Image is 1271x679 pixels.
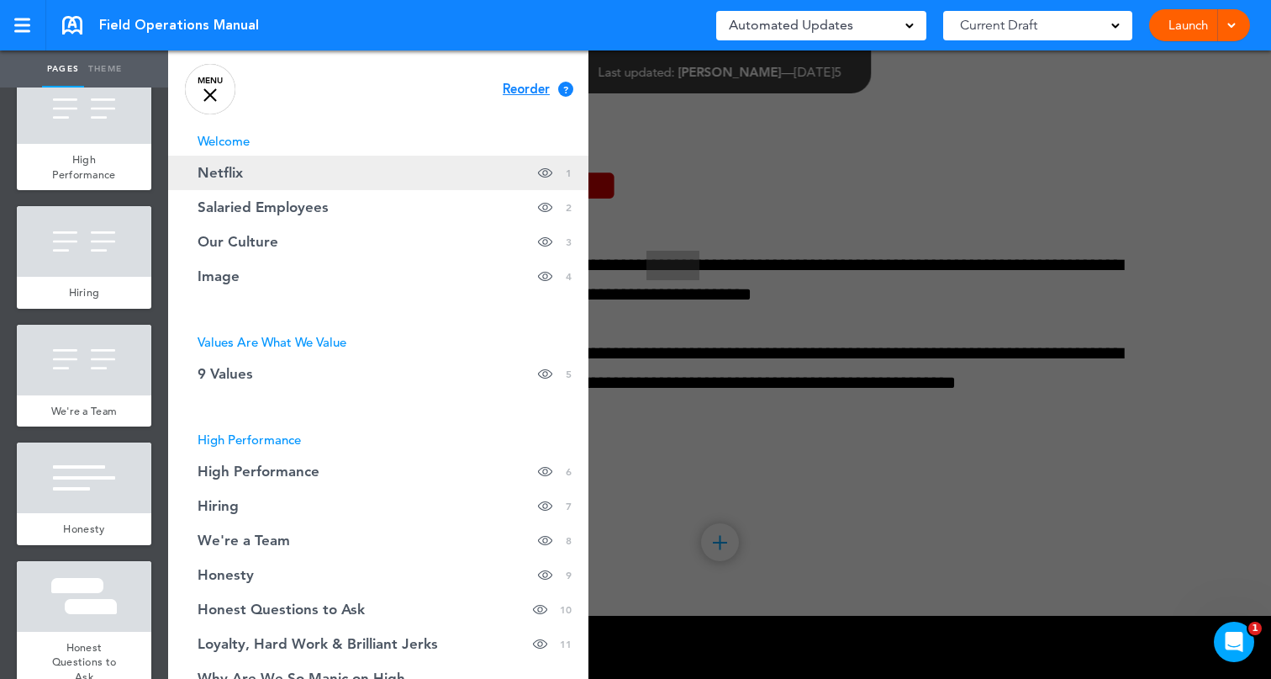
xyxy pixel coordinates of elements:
[168,156,588,190] a: Netflix 1
[69,285,100,300] span: Hiring
[198,637,438,651] span: Loyalty, Hard Work & Brilliant Jerks
[198,166,243,180] span: Netflix
[198,464,319,479] span: High Performance
[168,225,588,259] a: Our Culture 3
[198,602,365,617] span: Honest Questions to Ask
[560,637,572,651] span: 11
[168,523,588,558] a: We're a Team 8
[566,235,572,249] span: 3
[198,367,253,381] span: 9 Values
[198,499,239,513] span: Hiring
[63,522,104,536] span: Honesty
[566,464,572,479] span: 6
[17,513,151,545] a: Honesty
[960,13,1037,37] span: Current Draft
[503,83,550,96] span: Reorder
[558,82,573,97] div: ?
[51,404,118,418] span: We're a Team
[168,592,588,627] a: Honest Questions to Ask 10
[198,568,254,582] span: Honesty
[198,432,301,448] span: High Performance
[566,568,572,582] span: 9
[566,166,572,180] span: 1
[42,50,84,88] a: Pages
[1214,622,1254,662] iframe: Intercom live chat
[566,533,572,548] span: 8
[729,13,853,37] span: Automated Updates
[168,627,588,661] a: Loyalty, Hard Work & Brilliant Jerks 11
[198,235,278,249] span: Our Culture
[1248,622,1262,635] span: 1
[99,16,259,34] span: Field Operations Manual
[566,499,572,513] span: 7
[52,152,115,182] span: High Performance
[168,259,588,294] a: Image 4
[168,190,588,225] a: Salaried Employees 2
[566,367,572,381] span: 5
[168,489,588,523] a: Hiring 7
[566,269,572,284] span: 4
[168,357,588,391] a: 9 Values 5
[17,144,151,190] a: High Performance
[198,533,290,548] span: We're a Team
[566,200,572,215] span: 2
[168,558,588,592] a: Honesty 9
[198,269,240,284] span: Image
[1162,9,1215,41] a: Launch
[17,395,151,427] a: We're a Team
[198,200,329,215] span: Salaried Employees
[198,133,250,149] span: Welcome
[185,64,235,114] a: MENU
[17,277,151,309] a: Hiring
[560,602,572,617] span: 10
[168,454,588,489] a: High Performance 6
[84,50,126,88] a: Theme
[198,334,346,350] span: Values Are What We Value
